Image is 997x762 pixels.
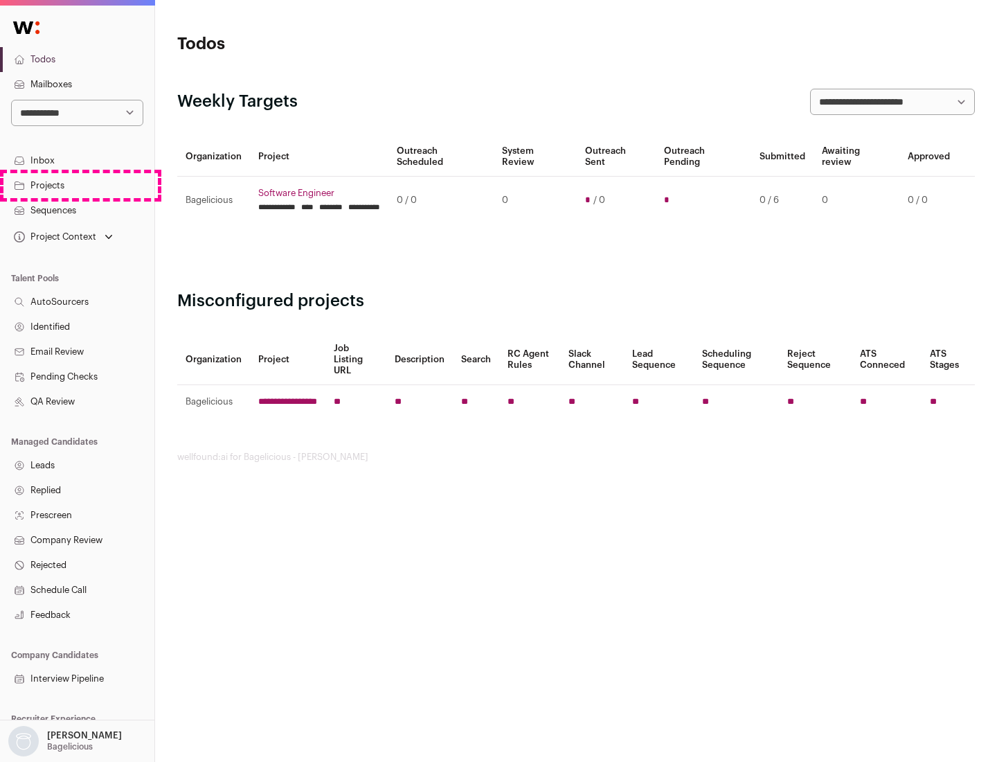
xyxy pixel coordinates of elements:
[852,335,921,385] th: ATS Conneced
[814,137,899,177] th: Awaiting review
[624,335,694,385] th: Lead Sequence
[177,335,250,385] th: Organization
[560,335,624,385] th: Slack Channel
[6,726,125,756] button: Open dropdown
[8,726,39,756] img: nopic.png
[386,335,453,385] th: Description
[177,177,250,224] td: Bagelicious
[325,335,386,385] th: Job Listing URL
[494,137,576,177] th: System Review
[6,14,47,42] img: Wellfound
[177,137,250,177] th: Organization
[47,730,122,741] p: [PERSON_NAME]
[494,177,576,224] td: 0
[250,137,388,177] th: Project
[177,385,250,419] td: Bagelicious
[177,290,975,312] h2: Misconfigured projects
[177,452,975,463] footer: wellfound:ai for Bagelicious - [PERSON_NAME]
[779,335,852,385] th: Reject Sequence
[258,188,380,199] a: Software Engineer
[899,177,958,224] td: 0 / 0
[388,177,494,224] td: 0 / 0
[499,335,559,385] th: RC Agent Rules
[899,137,958,177] th: Approved
[814,177,899,224] td: 0
[11,231,96,242] div: Project Context
[388,137,494,177] th: Outreach Scheduled
[177,91,298,113] h2: Weekly Targets
[47,741,93,752] p: Bagelicious
[751,177,814,224] td: 0 / 6
[922,335,975,385] th: ATS Stages
[177,33,443,55] h1: Todos
[577,137,656,177] th: Outreach Sent
[453,335,499,385] th: Search
[11,227,116,247] button: Open dropdown
[250,335,325,385] th: Project
[593,195,605,206] span: / 0
[656,137,751,177] th: Outreach Pending
[694,335,779,385] th: Scheduling Sequence
[751,137,814,177] th: Submitted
